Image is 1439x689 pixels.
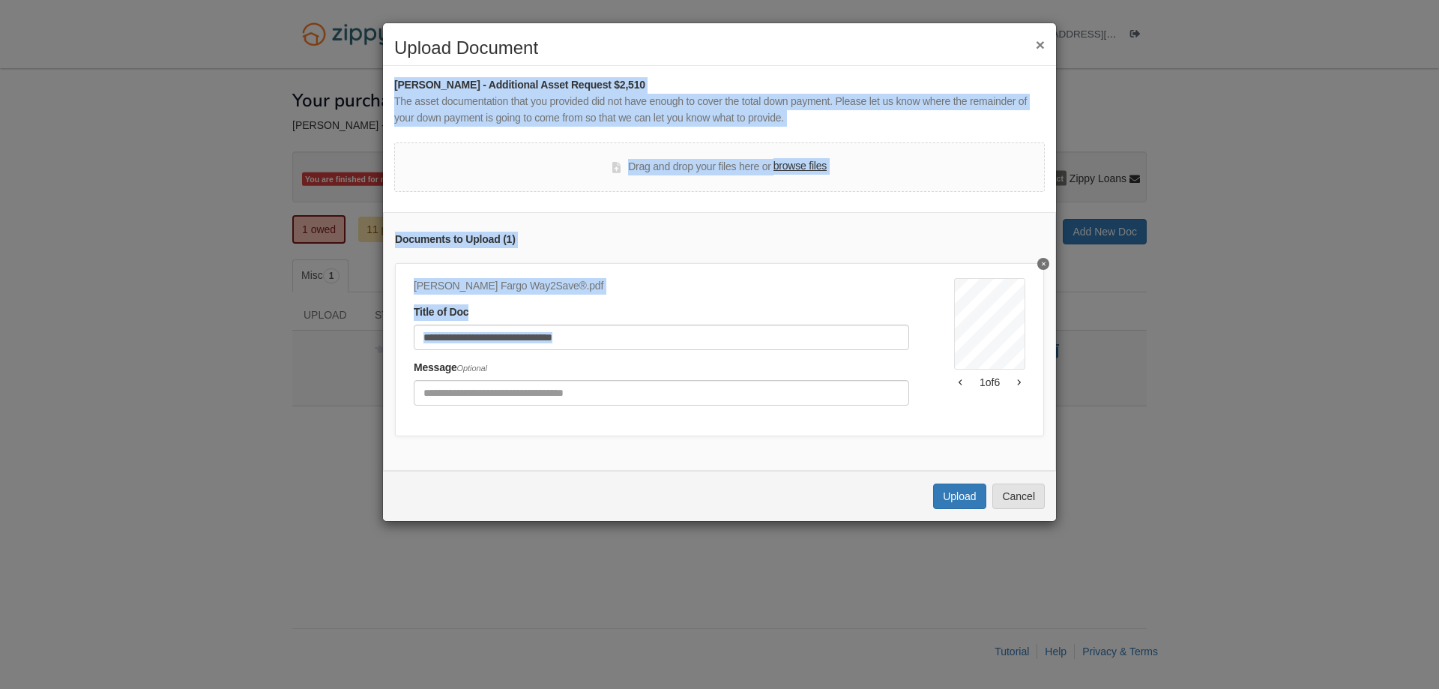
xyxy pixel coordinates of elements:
[992,484,1045,509] button: Cancel
[414,360,487,376] label: Message
[394,77,1045,94] div: [PERSON_NAME] - Additional Asset Request $2,510
[1036,37,1045,52] button: ×
[414,325,909,350] input: Document Title
[773,158,827,175] label: browse files
[612,158,827,176] div: Drag and drop your files here or
[457,364,487,373] span: Optional
[414,304,468,321] label: Title of Doc
[394,94,1045,127] div: The asset documentation that you provided did not have enough to cover the total down payment. Pl...
[933,484,986,509] button: Upload
[414,278,909,295] div: [PERSON_NAME] Fargo Way2Save®.pdf
[954,375,1025,390] div: 1 of 6
[395,232,1044,248] div: Documents to Upload ( 1 )
[1037,258,1049,270] button: Delete undefined
[394,38,1045,58] h2: Upload Document
[414,380,909,406] input: Include any comments on this document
